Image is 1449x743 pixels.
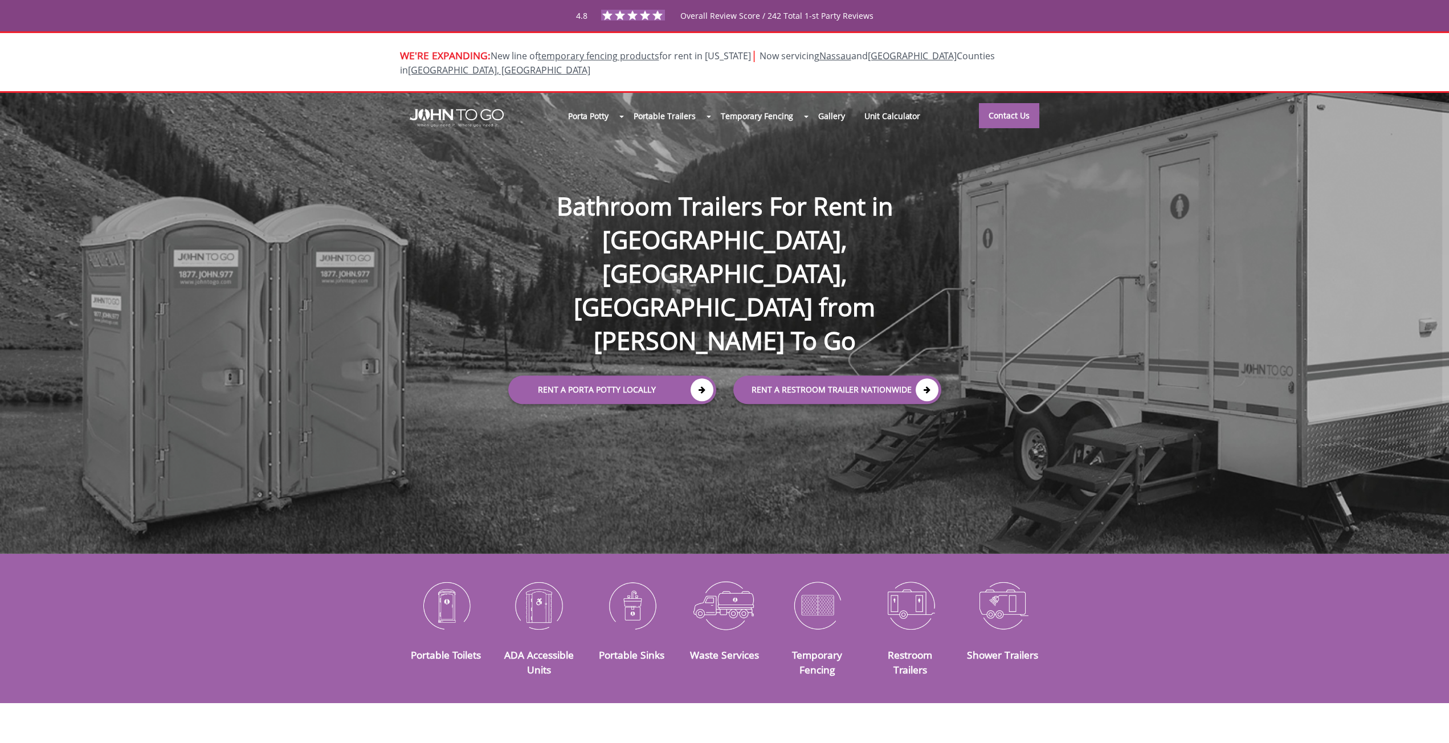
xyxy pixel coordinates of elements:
[408,64,590,76] a: [GEOGRAPHIC_DATA], [GEOGRAPHIC_DATA]
[576,10,587,21] span: 4.8
[410,109,504,127] img: JOHN to go
[400,50,995,76] span: New line of for rent in [US_STATE]
[888,648,932,676] a: Restroom Trailers
[967,648,1038,662] a: Shower Trailers
[599,648,664,662] a: Portable Sinks
[690,648,759,662] a: Waste Services
[819,50,851,62] a: Nassau
[400,50,995,76] span: Now servicing and Counties in
[855,104,930,128] a: Unit Calculator
[409,575,484,635] img: Portable-Toilets-icon_N.png
[965,575,1041,635] img: Shower-Trailers-icon_N.png
[872,575,948,635] img: Restroom-Trailers-icon_N.png
[792,648,842,676] a: Temporary Fencing
[624,104,705,128] a: Portable Trailers
[751,47,757,63] span: |
[501,575,577,635] img: ADA-Accessible-Units-icon_N.png
[809,104,854,128] a: Gallery
[497,153,953,358] h1: Bathroom Trailers For Rent in [GEOGRAPHIC_DATA], [GEOGRAPHIC_DATA], [GEOGRAPHIC_DATA] from [PERSO...
[558,104,618,128] a: Porta Potty
[733,375,941,404] a: rent a RESTROOM TRAILER Nationwide
[687,575,762,635] img: Waste-Services-icon_N.png
[680,10,874,44] span: Overall Review Score / 242 Total 1-st Party Reviews
[411,648,481,662] a: Portable Toilets
[779,575,855,635] img: Temporary-Fencing-cion_N.png
[504,648,574,676] a: ADA Accessible Units
[979,103,1039,128] a: Contact Us
[594,575,670,635] img: Portable-Sinks-icon_N.png
[868,50,957,62] a: [GEOGRAPHIC_DATA]
[538,50,659,62] a: temporary fencing products
[711,104,803,128] a: Temporary Fencing
[400,48,491,62] span: WE'RE EXPANDING:
[508,375,716,404] a: Rent a Porta Potty Locally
